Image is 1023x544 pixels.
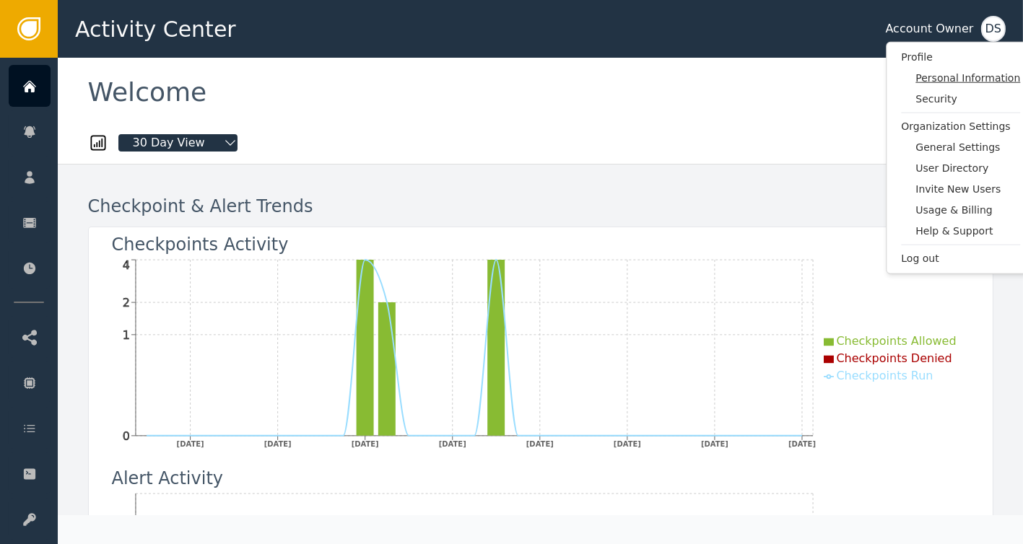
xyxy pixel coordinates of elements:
[118,134,219,152] span: 30 Day View
[886,20,974,38] div: Account Owner
[438,440,466,448] tspan: [DATE]
[837,351,952,365] span: Checkpoints Denied
[122,429,129,443] tspan: 0
[915,224,1020,239] span: Help & Support
[915,203,1020,218] span: Usage & Billing
[526,440,553,448] tspan: [DATE]
[981,16,1006,42] button: DS
[915,161,1020,176] span: User Directory
[176,440,204,448] tspan: [DATE]
[122,296,129,310] tspan: 2
[112,232,289,258] div: Checkpoints Activity
[788,440,816,448] tspan: [DATE]
[613,440,640,448] tspan: [DATE]
[75,13,236,45] span: Activity Center
[915,92,1020,107] span: Security
[837,334,957,348] span: Checkpoints Allowed
[88,193,313,219] div: Checkpoint & Alert Trends
[122,328,129,342] tspan: 1
[901,50,1020,65] span: Profile
[112,465,224,491] div: Alert Activity
[915,71,1020,86] span: Personal Information
[837,369,933,382] span: Checkpoints Run
[264,440,291,448] tspan: [DATE]
[915,182,1020,197] span: Invite New Users
[122,258,129,272] tspan: 4
[88,79,993,111] div: Welcome
[108,134,248,152] button: 30 Day View
[700,440,728,448] tspan: [DATE]
[915,140,1020,155] span: General Settings
[901,251,1020,266] span: Log out
[901,119,1020,134] span: Organization Settings
[351,440,378,448] tspan: [DATE]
